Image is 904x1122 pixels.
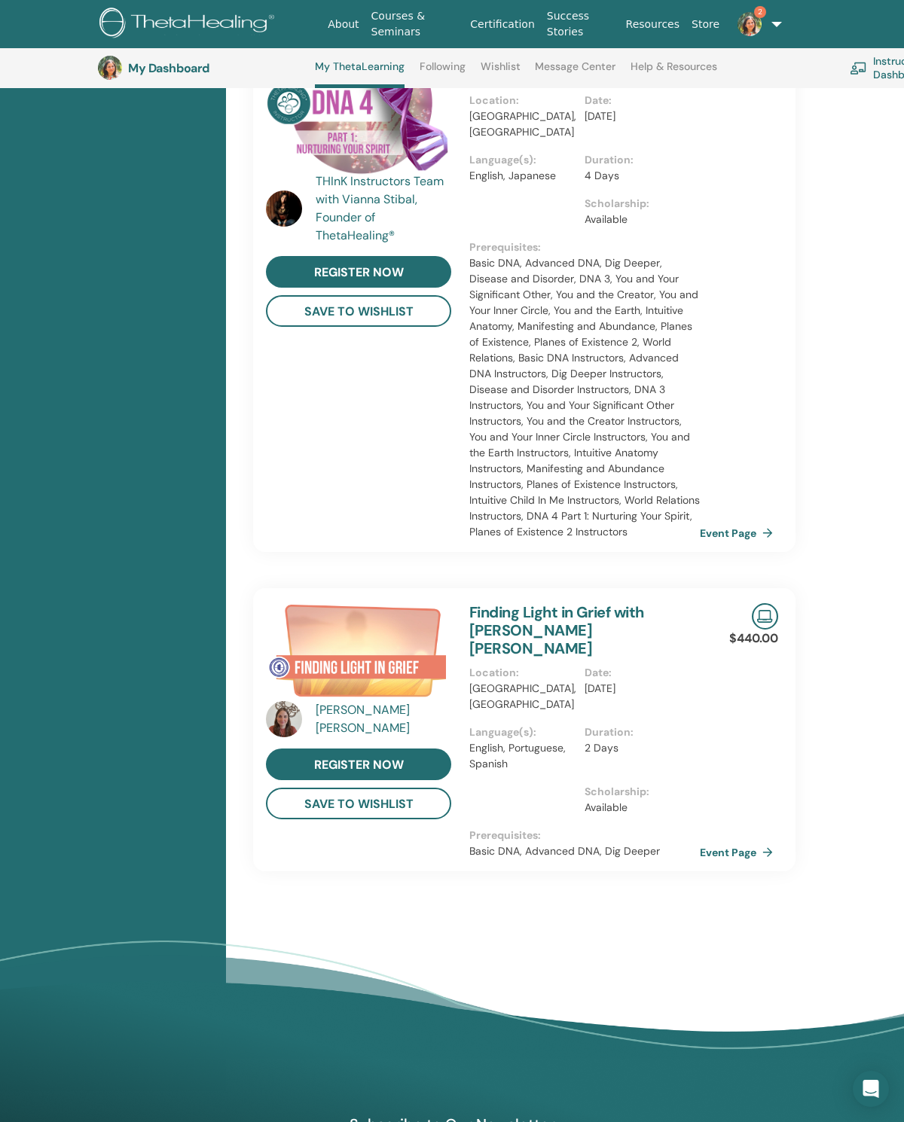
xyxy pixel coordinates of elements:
[585,740,691,756] p: 2 Days
[620,11,686,38] a: Resources
[585,784,691,800] p: Scholarship :
[266,191,302,227] img: default.jpg
[266,603,451,706] img: Finding Light in Grief
[469,93,576,108] p: Location :
[754,6,766,18] span: 2
[585,196,691,212] p: Scholarship :
[585,108,691,124] p: [DATE]
[469,724,576,740] p: Language(s) :
[266,701,302,737] img: default.jpg
[365,2,465,46] a: Courses & Seminars
[853,1071,889,1107] div: Open Intercom Messenger
[585,152,691,168] p: Duration :
[420,60,466,84] a: Following
[266,788,451,819] button: save to wishlist
[322,11,365,38] a: About
[469,255,700,540] p: Basic DNA, Advanced DNA, Dig Deeper, Disease and Disorder, DNA 3, You and Your Significant Other,...
[850,62,867,75] img: chalkboard-teacher.svg
[585,724,691,740] p: Duration :
[266,256,451,288] a: register now
[535,60,615,84] a: Message Center
[469,681,576,712] p: [GEOGRAPHIC_DATA], [GEOGRAPHIC_DATA]
[481,60,521,84] a: Wishlist
[266,13,451,177] img: DNA 4 Part 1 Instructors
[266,749,451,780] a: register now
[585,665,691,681] p: Date :
[469,665,576,681] p: Location :
[128,61,279,75] h3: My Dashboard
[315,60,405,88] a: My ThetaLearning
[686,11,725,38] a: Store
[585,93,691,108] p: Date :
[314,264,404,280] span: register now
[469,239,700,255] p: Prerequisites :
[316,172,455,245] a: THInK Instructors Team with Vianna Stibal, Founder of ThetaHealing®
[585,212,691,227] p: Available
[98,56,122,80] img: default.jpg
[585,681,691,697] p: [DATE]
[99,8,279,41] img: logo.png
[700,522,779,544] a: Event Page
[585,800,691,816] p: Available
[469,152,576,168] p: Language(s) :
[585,168,691,184] p: 4 Days
[266,295,451,327] button: save to wishlist
[316,701,455,737] a: [PERSON_NAME] [PERSON_NAME]
[469,602,644,658] a: Finding Light in Grief with [PERSON_NAME] [PERSON_NAME]
[729,630,778,648] p: $440.00
[469,740,576,772] p: English, Portuguese, Spanish
[469,168,576,184] p: English, Japanese
[738,12,762,36] img: default.jpg
[469,108,576,140] p: [GEOGRAPHIC_DATA], [GEOGRAPHIC_DATA]
[700,841,779,864] a: Event Page
[464,11,540,38] a: Certification
[752,603,778,630] img: Live Online Seminar
[541,2,620,46] a: Success Stories
[469,843,700,859] p: Basic DNA, Advanced DNA, Dig Deeper
[469,828,700,843] p: Prerequisites :
[314,757,404,773] span: register now
[631,60,717,84] a: Help & Resources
